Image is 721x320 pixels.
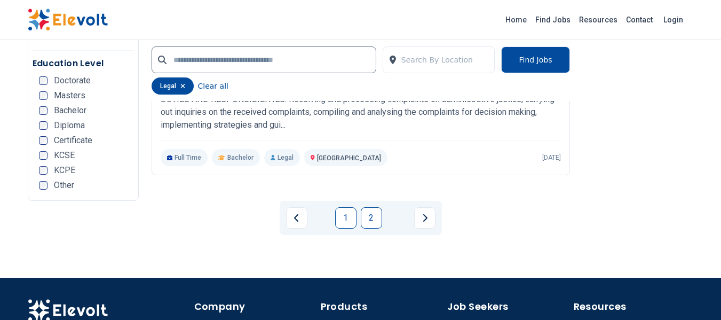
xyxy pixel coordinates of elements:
[657,9,690,30] a: Login
[39,151,47,160] input: KCSE
[54,91,85,100] span: Masters
[54,121,85,130] span: Diploma
[54,136,92,145] span: Certificate
[33,57,134,70] h5: Education Level
[39,181,47,190] input: Other
[501,11,531,28] a: Home
[28,9,108,31] img: Elevolt
[335,207,356,229] a: Page 1 is your current page
[39,76,47,85] input: Doctorate
[447,299,567,314] h4: Job Seekers
[54,76,91,85] span: Doctorate
[414,207,435,229] a: Next page
[542,153,561,162] p: [DATE]
[574,299,694,314] h4: Resources
[54,181,74,190] span: Other
[622,11,657,28] a: Contact
[286,207,307,229] a: Previous page
[39,166,47,175] input: KCPE
[54,151,75,160] span: KCSE
[54,106,86,115] span: Bachelor
[531,11,575,28] a: Find Jobs
[264,149,300,166] p: Legal
[321,299,441,314] h4: Products
[575,11,622,28] a: Resources
[39,121,47,130] input: Diploma
[198,77,228,95] button: Clear all
[161,60,561,166] a: The Commission on Administrative Justice(Office of the Ombudsman)Senior Legal Officer 2 PostsThe ...
[161,149,208,166] p: Full Time
[501,46,569,73] button: Find Jobs
[161,93,561,131] p: DUTIES AND RESPONSIBILITIES: Receiving and processing complaints on administrative justice, carry...
[668,269,721,320] iframe: Chat Widget
[361,207,382,229] a: Page 2
[227,153,253,162] span: Bachelor
[194,299,314,314] h4: Company
[286,207,435,229] ul: Pagination
[317,154,381,162] span: [GEOGRAPHIC_DATA]
[39,136,47,145] input: Certificate
[152,77,194,95] div: legal
[39,106,47,115] input: Bachelor
[39,91,47,100] input: Masters
[54,166,75,175] span: KCPE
